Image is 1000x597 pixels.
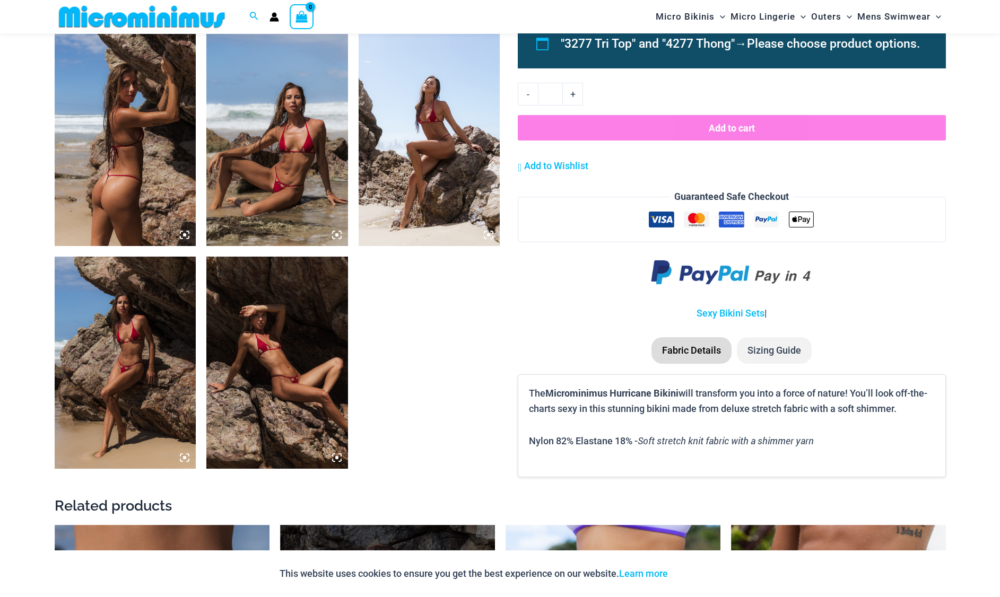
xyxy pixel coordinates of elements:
[518,158,588,174] a: Add to Wishlist
[206,34,348,246] img: Hurricane Red 3277 Tri Top 4277 Thong Bottom
[561,32,921,56] li: →
[55,34,196,246] img: Hurricane Red 3277 Tri Top 4277 Thong Bottom
[651,337,732,364] li: Fabric Details
[55,496,946,515] h2: Related products
[518,83,538,105] a: -
[737,337,812,364] li: Sizing Guide
[529,385,934,417] p: The will transform you into a force of nature! You’ll look off-the-charts sexy in this stunning b...
[269,12,279,22] a: Account icon link
[561,37,735,51] span: "3277 Tri Top" and "4277 Thong"
[280,566,668,582] p: This website uses cookies to ensure you get the best experience on our website.
[653,3,728,30] a: Micro BikinisMenu ToggleMenu Toggle
[795,3,806,30] span: Menu Toggle
[290,4,314,29] a: View Shopping Cart, empty
[563,83,583,105] a: +
[728,3,808,30] a: Micro LingerieMenu ToggleMenu Toggle
[518,305,945,321] p: |
[855,3,944,30] a: Mens SwimwearMenu ToggleMenu Toggle
[676,561,721,586] button: Accept
[619,568,668,579] a: Learn more
[638,434,814,447] i: Soft stretch knit fabric with a shimmer yarn
[931,3,941,30] span: Menu Toggle
[359,34,500,246] img: Hurricane Red 3277 Tri Top 4277 Thong Bottom
[651,2,946,32] nav: Site Navigation
[857,3,931,30] span: Mens Swimwear
[841,3,852,30] span: Menu Toggle
[697,308,764,319] a: Sexy Bikini Sets
[656,3,715,30] span: Micro Bikinis
[206,257,348,469] img: Hurricane Red 3277 Tri Top 4277 Thong Bottom
[249,10,259,23] a: Search icon link
[524,160,588,171] span: Add to Wishlist
[731,3,795,30] span: Micro Lingerie
[747,37,920,51] span: Please choose product options.
[538,83,563,105] input: Product quantity
[55,5,229,29] img: MM SHOP LOGO FLAT
[529,433,934,449] p: Nylon 82% Elastane 18% -
[55,257,196,469] img: Hurricane Red 3277 Tri Top 4277 Thong Bottom
[811,3,841,30] span: Outers
[808,3,855,30] a: OutersMenu ToggleMenu Toggle
[715,3,725,30] span: Menu Toggle
[518,115,945,141] button: Add to cart
[545,387,679,399] b: Microminimus Hurricane Bikini
[670,189,793,205] legend: Guaranteed Safe Checkout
